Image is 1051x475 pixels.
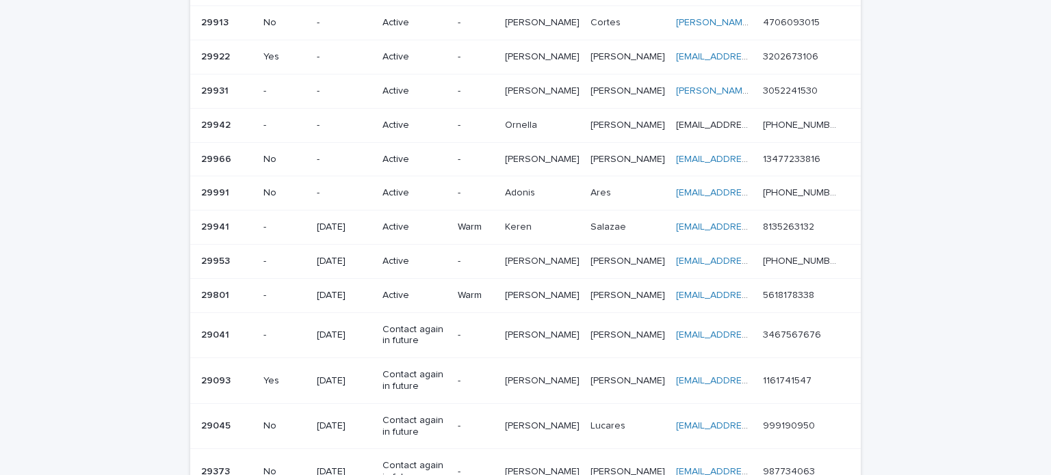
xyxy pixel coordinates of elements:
p: - [263,329,306,341]
tr: 2999129991 No-Active-AdonisAdonis AresAres [EMAIL_ADDRESS][DOMAIN_NAME] [PHONE_NUMBER][PHONE_NUMBER] [190,176,861,211]
p: [PHONE_NUMBER] [763,185,842,199]
p: [PERSON_NAME] [505,253,582,267]
p: [PERSON_NAME] [505,14,582,29]
p: - [458,420,494,432]
p: [PERSON_NAME] [591,253,668,267]
p: Active [382,290,446,301]
p: 29942 [201,117,233,131]
p: Active [382,120,446,131]
tr: 2904529045 No[DATE]Contact again in future-[PERSON_NAME][PERSON_NAME] LucaresLucares [EMAIL_ADDRE... [190,403,861,449]
p: [PERSON_NAME] [591,151,668,165]
p: Active [382,51,446,63]
p: Salazae [591,219,629,233]
p: Contact again in future [382,415,446,438]
p: - [458,17,494,29]
p: [DATE] [317,290,372,301]
tr: 2909329093 Yes[DATE]Contact again in future-[PERSON_NAME][PERSON_NAME] [PERSON_NAME][PERSON_NAME]... [190,358,861,404]
tr: 2995329953 -[DATE]Active-[PERSON_NAME][PERSON_NAME] [PERSON_NAME][PERSON_NAME] [EMAIL_ADDRESS][DO... [190,244,861,278]
p: - [458,51,494,63]
p: [PERSON_NAME] [505,418,582,432]
p: Active [382,17,446,29]
a: [EMAIL_ADDRESS][DOMAIN_NAME] [676,52,831,62]
p: 1161741547 [763,372,814,387]
p: Lucares [591,418,628,432]
tr: 2904129041 -[DATE]Contact again in future-[PERSON_NAME][PERSON_NAME] [PERSON_NAME][PERSON_NAME] [... [190,312,861,358]
p: Active [382,256,446,267]
p: - [263,120,306,131]
p: 999190950 [763,418,818,432]
p: [PERSON_NAME] [591,83,668,97]
p: Ornella [505,117,540,131]
tr: 2980129801 -[DATE]ActiveWarm[PERSON_NAME][PERSON_NAME] [PERSON_NAME][PERSON_NAME] [EMAIL_ADDRESS]... [190,278,861,312]
p: Adonis [505,185,538,199]
p: Yes [263,375,306,387]
p: [PERSON_NAME] [505,49,582,63]
p: [PERSON_NAME] [591,117,668,131]
p: No [263,187,306,199]
a: [EMAIL_ADDRESS][DOMAIN_NAME] [676,222,831,232]
a: [EMAIL_ADDRESS][DOMAIN_NAME] [676,188,831,198]
p: 29941 [201,219,232,233]
p: - [458,256,494,267]
p: [PERSON_NAME] [591,372,668,387]
p: Contact again in future [382,369,446,392]
p: Active [382,154,446,165]
p: - [317,51,372,63]
p: [DATE] [317,420,372,432]
a: [EMAIL_ADDRESS][DOMAIN_NAME] [676,330,831,340]
p: Contact again in future [382,324,446,347]
p: - [317,187,372,199]
p: 3467567676 [763,327,824,341]
p: [DATE] [317,329,372,341]
p: 13477233816 [763,151,823,165]
p: - [458,120,494,131]
p: [DATE] [317,375,372,387]
tr: 2992229922 Yes-Active-[PERSON_NAME][PERSON_NAME] [PERSON_NAME][PERSON_NAME] [EMAIL_ADDRESS][DOMAI... [190,40,861,74]
p: [PERSON_NAME] [591,49,668,63]
p: - [317,120,372,131]
a: [EMAIL_ADDRESS][DOMAIN_NAME] [676,421,831,431]
p: - [458,375,494,387]
p: - [263,290,306,301]
p: No [263,17,306,29]
tr: 2996629966 No-Active-[PERSON_NAME][PERSON_NAME] [PERSON_NAME][PERSON_NAME] [EMAIL_ADDRESS][DOMAIN... [190,142,861,176]
p: Cortes [591,14,623,29]
tr: 2994129941 -[DATE]ActiveWarmKerenKeren SalazaeSalazae [EMAIL_ADDRESS][DOMAIN_NAME] 81352631328135... [190,211,861,245]
p: 3052241530 [763,83,820,97]
p: No [263,420,306,432]
p: 29931 [201,83,231,97]
p: [DATE] [317,221,372,233]
p: 4706093015 [763,14,822,29]
p: Active [382,85,446,97]
p: 29913 [201,14,231,29]
p: [PERSON_NAME] [505,327,582,341]
p: Warm [458,290,494,301]
p: - [263,221,306,233]
p: Active [382,221,446,233]
a: [EMAIL_ADDRESS][DOMAIN_NAME] [676,256,831,266]
p: 29953 [201,253,233,267]
p: - [458,187,494,199]
p: - [263,85,306,97]
p: Ares [591,185,614,199]
tr: 2991329913 No-Active-[PERSON_NAME][PERSON_NAME] CortesCortes [PERSON_NAME][EMAIL_ADDRESS][DOMAIN_... [190,6,861,40]
p: [DATE] [317,256,372,267]
p: 3202673106 [763,49,821,63]
p: 29991 [201,185,232,199]
a: [EMAIL_ADDRESS][DOMAIN_NAME] [676,154,831,164]
a: [EMAIL_ADDRESS][DOMAIN_NAME] [676,376,831,385]
p: Active [382,187,446,199]
p: [PERSON_NAME] [505,372,582,387]
p: Keren [505,219,534,233]
p: - [458,154,494,165]
p: - [317,154,372,165]
a: [PERSON_NAME][EMAIL_ADDRESS][DOMAIN_NAME] [676,86,905,96]
p: 29093 [201,372,233,387]
p: Warm [458,221,494,233]
p: 29922 [201,49,233,63]
p: [PERSON_NAME] [505,83,582,97]
p: Yes [263,51,306,63]
p: [PERSON_NAME] [591,327,668,341]
a: [EMAIL_ADDRESS][DOMAIN_NAME] [676,290,831,300]
p: 29966 [201,151,234,165]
